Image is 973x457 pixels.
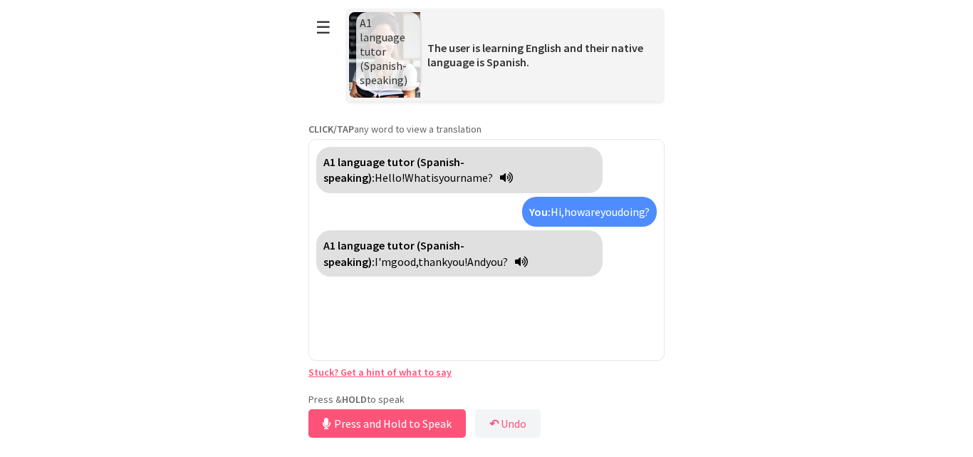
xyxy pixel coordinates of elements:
p: any word to view a translation [308,123,665,135]
img: Scenario Image [349,12,420,98]
span: And [467,255,486,269]
span: good, [391,255,418,269]
strong: CLICK/TAP [308,123,354,135]
span: thank [418,255,447,269]
button: ↶Undo [475,409,541,438]
p: Press & to speak [308,393,665,406]
span: Hello! [375,170,405,185]
strong: A1 language tutor (Spanish-speaking): [323,238,464,268]
span: you! [447,255,467,269]
span: A1 language tutor (Spanish-speaking) [360,16,407,87]
span: Hi, [551,205,564,219]
span: you? [486,255,508,269]
span: are [585,205,600,219]
span: The user is learning English and their native language is Spanish. [427,41,643,69]
span: doing? [618,205,650,219]
div: Click to translate [316,147,603,193]
span: I'm [375,255,391,269]
button: Press and Hold to Speak [308,409,466,438]
span: how [564,205,585,219]
a: Stuck? Get a hint of what to say [308,366,452,379]
div: Click to translate [522,197,657,227]
strong: HOLD [342,393,367,406]
span: What [405,170,431,185]
span: your [439,170,460,185]
strong: You: [529,205,551,219]
span: name? [460,170,493,185]
strong: A1 language tutor (Spanish-speaking): [323,155,464,185]
span: you [600,205,618,219]
span: is [431,170,439,185]
div: Click to translate [316,230,603,277]
b: ↶ [489,416,499,431]
button: ☰ [308,9,338,46]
